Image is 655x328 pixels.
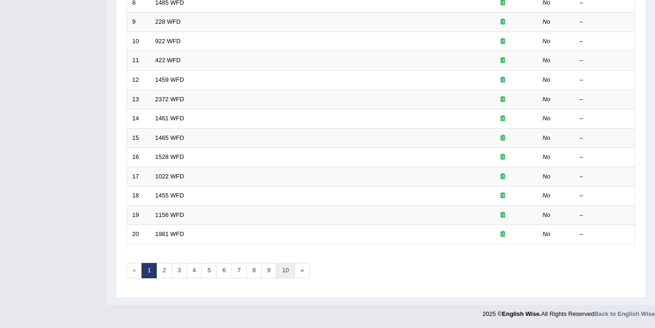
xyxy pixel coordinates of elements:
a: 3 [172,263,187,278]
a: 1981 WFD [155,230,184,237]
div: – [580,95,630,104]
a: 1459 WFD [155,76,184,83]
a: 1156 WFD [155,211,184,218]
div: Exam occurring question [473,18,533,26]
em: No [543,134,551,141]
span: « [127,263,142,278]
a: Back to English Wise [594,310,655,317]
a: 1465 WFD [155,134,184,141]
td: 11 [127,51,150,71]
div: – [580,153,630,162]
td: 16 [127,148,150,167]
em: No [543,18,551,25]
a: 922 WFD [155,38,181,45]
em: No [543,173,551,180]
td: 19 [127,205,150,225]
div: Exam occurring question [473,37,533,46]
td: 15 [127,128,150,148]
a: 228 WFD [155,18,181,25]
a: 1022 WFD [155,173,184,180]
div: – [580,56,630,65]
td: 17 [127,167,150,186]
td: 18 [127,186,150,206]
em: No [543,192,551,199]
div: – [580,18,630,26]
a: 422 WFD [155,57,181,64]
a: 2 [156,263,172,278]
a: 7 [231,263,247,278]
div: – [580,230,630,239]
a: » [295,263,310,278]
em: No [543,230,551,237]
a: 5 [201,263,217,278]
a: 6 [216,263,231,278]
td: 13 [127,90,150,109]
td: 20 [127,225,150,244]
div: – [580,191,630,200]
div: – [580,37,630,46]
em: No [543,57,551,64]
em: No [543,96,551,103]
a: 4 [186,263,202,278]
a: 8 [246,263,262,278]
div: Exam occurring question [473,56,533,65]
div: Exam occurring question [473,76,533,85]
a: 1528 WFD [155,153,184,160]
em: No [543,76,551,83]
td: 14 [127,109,150,129]
div: Exam occurring question [473,114,533,123]
em: No [543,211,551,218]
a: 1455 WFD [155,192,184,199]
div: – [580,172,630,181]
strong: English Wise. [502,310,541,317]
div: Exam occurring question [473,211,533,220]
div: – [580,76,630,85]
div: Exam occurring question [473,230,533,239]
a: 1 [141,263,157,278]
td: 9 [127,13,150,32]
em: No [543,38,551,45]
td: 10 [127,32,150,51]
a: 9 [261,263,276,278]
div: Exam occurring question [473,153,533,162]
a: 2372 WFD [155,96,184,103]
div: Exam occurring question [473,191,533,200]
div: Exam occurring question [473,95,533,104]
div: – [580,134,630,143]
em: No [543,153,551,160]
div: 2025 © All Rights Reserved [482,305,655,318]
a: 1461 WFD [155,115,184,122]
td: 12 [127,70,150,90]
div: – [580,211,630,220]
div: – [580,114,630,123]
div: Exam occurring question [473,172,533,181]
a: 10 [276,263,295,278]
div: Exam occurring question [473,134,533,143]
em: No [543,115,551,122]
